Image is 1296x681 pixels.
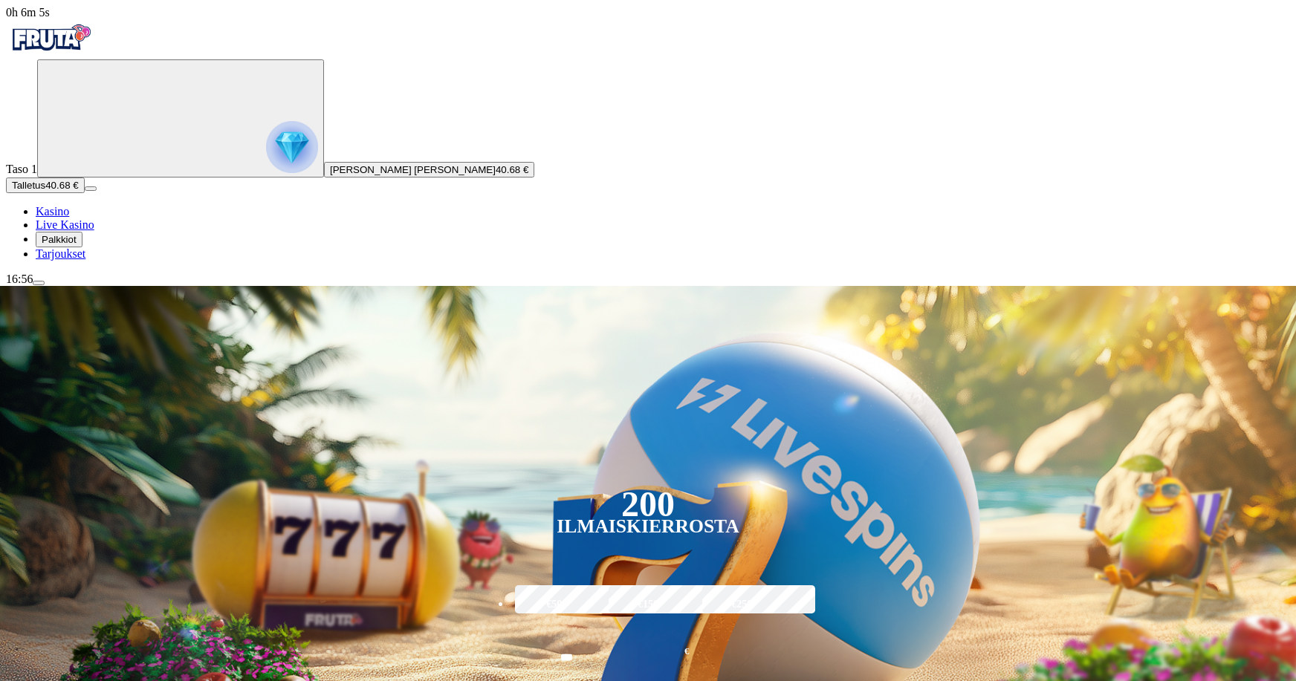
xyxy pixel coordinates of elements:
span: Taso 1 [6,163,37,175]
span: [PERSON_NAME] [PERSON_NAME] [330,164,496,175]
button: Talletusplus icon40.68 € [6,177,85,193]
span: Tarjoukset [36,247,85,260]
nav: Primary [6,19,1290,261]
span: user session time [6,6,50,19]
button: reward iconPalkkiot [36,232,82,247]
img: reward progress [266,121,318,173]
img: Fruta [6,19,95,56]
span: Palkkiot [42,234,77,245]
label: €50 [511,583,597,626]
span: Kasino [36,205,69,218]
span: 40.68 € [496,164,528,175]
span: 40.68 € [45,180,78,191]
div: 200 [621,495,675,513]
label: €250 [699,583,785,626]
button: menu [85,186,97,191]
a: Fruta [6,46,95,59]
a: gift-inverted iconTarjoukset [36,247,85,260]
span: 16:56 [6,273,33,285]
label: €150 [605,583,691,626]
button: reward progress [37,59,324,177]
button: menu [33,281,45,285]
button: [PERSON_NAME] [PERSON_NAME]40.68 € [324,162,534,177]
a: diamond iconKasino [36,205,69,218]
span: Live Kasino [36,218,94,231]
a: poker-chip iconLive Kasino [36,218,94,231]
span: € [684,645,689,659]
span: Talletus [12,180,45,191]
div: Ilmaiskierrosta [557,518,739,535]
